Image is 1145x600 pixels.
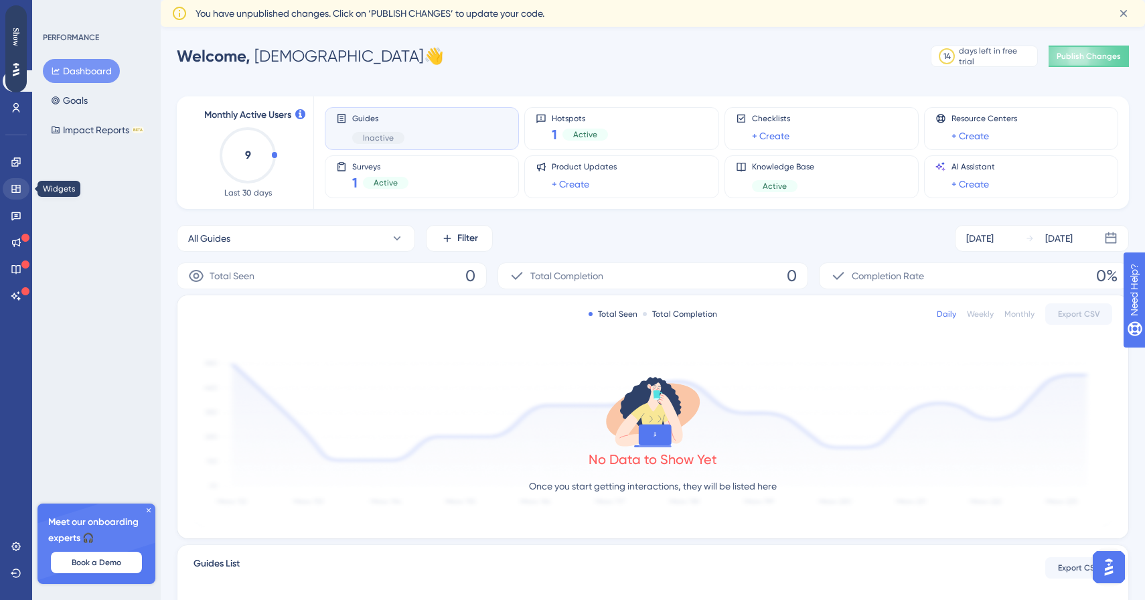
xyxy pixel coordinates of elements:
[589,450,717,469] div: No Data to Show Yet
[177,46,250,66] span: Welcome,
[530,268,603,284] span: Total Completion
[1058,309,1100,319] span: Export CSV
[552,176,589,192] a: + Create
[224,187,272,198] span: Last 30 days
[352,161,408,171] span: Surveys
[43,59,120,83] button: Dashboard
[1057,51,1121,62] span: Publish Changes
[177,225,415,252] button: All Guides
[787,265,797,287] span: 0
[1058,562,1100,573] span: Export CSV
[852,268,924,284] span: Completion Rate
[196,5,544,21] span: You have unpublished changes. Click on ‘PUBLISH CHANGES’ to update your code.
[951,176,989,192] a: + Create
[967,309,994,319] div: Weekly
[763,181,787,192] span: Active
[26,9,44,20] span: Back
[752,113,790,124] span: Checklists
[752,161,814,172] span: Knowledge Base
[374,177,398,188] span: Active
[752,128,789,144] a: + Create
[573,129,597,140] span: Active
[552,113,608,123] span: Hotspots
[1096,265,1118,287] span: 0%
[58,99,82,110] div: 153930
[13,58,125,76] span: How to Create a Listing
[943,51,951,62] div: 14
[959,46,1033,67] div: days left in free trial
[43,32,99,43] div: PERFORMANCE
[179,94,225,115] button: Settings
[529,478,777,494] p: Once you start getting interactions, they will be listed here
[643,309,717,319] div: Total Completion
[136,56,198,78] button: Step
[951,128,989,144] a: + Create
[552,161,617,172] span: Product Updates
[1045,557,1112,579] button: Export CSV
[177,46,444,67] div: [DEMOGRAPHIC_DATA] 👋
[363,133,394,143] span: Inactive
[43,88,96,112] button: Goals
[1004,309,1035,319] div: Monthly
[31,3,84,19] span: Need Help?
[1045,303,1112,325] button: Export CSV
[245,149,251,161] text: 9
[194,556,240,580] span: Guides List
[426,225,493,252] button: Filter
[51,552,142,573] button: Book a Demo
[589,309,637,319] div: Total Seen
[465,265,475,287] span: 0
[44,139,220,149] span: 1. Step-1
[1045,230,1073,246] div: [DATE]
[72,557,121,568] span: Book a Demo
[204,107,291,123] span: Monthly Active Users
[196,99,224,110] span: Settings
[5,4,50,25] button: Back
[48,514,145,546] span: Meet our onboarding experts 🎧
[1089,547,1129,587] iframe: UserGuiding AI Assistant Launcher
[352,173,358,192] span: 1
[951,113,1017,124] span: Resource Centers
[951,161,995,172] span: AI Assistant
[210,268,254,284] span: Total Seen
[352,113,404,124] span: Guides
[13,96,49,112] div: Guide ID:
[966,230,994,246] div: [DATE]
[937,309,956,319] div: Daily
[188,230,230,246] span: All Guides
[1049,46,1129,67] button: Publish Changes
[167,62,182,72] span: Step
[132,127,144,133] div: BETA
[457,230,478,246] span: Filter
[43,118,152,142] button: Impact ReportsBETA
[552,125,557,144] span: 1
